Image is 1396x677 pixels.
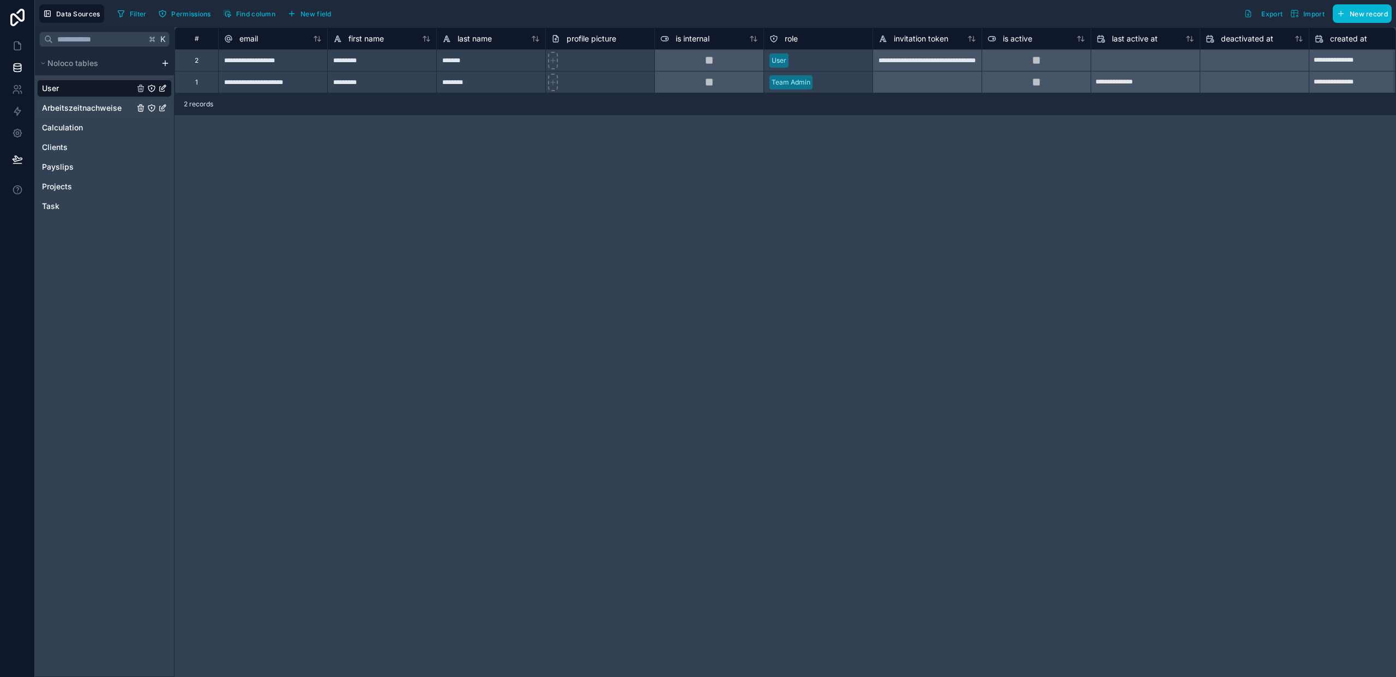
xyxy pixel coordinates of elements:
span: role [785,33,798,44]
div: 1 [195,78,198,87]
button: New field [284,5,335,22]
button: Permissions [154,5,214,22]
span: last name [458,33,492,44]
a: Permissions [154,5,219,22]
span: email [239,33,258,44]
span: Find column [236,10,275,18]
span: invitation token [894,33,948,44]
span: New record [1350,10,1388,18]
span: 2 records [184,100,213,109]
span: Export [1261,10,1283,18]
div: User [772,56,786,65]
span: deactivated at [1221,33,1273,44]
a: New record [1328,4,1392,23]
span: New field [300,10,332,18]
span: K [159,35,167,43]
div: 2 [195,56,198,65]
span: profile picture [567,33,616,44]
span: created at [1330,33,1367,44]
button: Filter [113,5,151,22]
div: Team Admin [772,77,810,87]
button: Find column [219,5,279,22]
button: Import [1286,4,1328,23]
span: Filter [130,10,147,18]
button: Data Sources [39,4,104,23]
span: is internal [676,33,709,44]
span: first name [348,33,384,44]
span: Permissions [171,10,210,18]
span: is active [1003,33,1032,44]
button: Export [1240,4,1286,23]
span: Data Sources [56,10,100,18]
div: # [183,34,210,43]
span: Import [1303,10,1325,18]
span: last active at [1112,33,1158,44]
button: New record [1333,4,1392,23]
